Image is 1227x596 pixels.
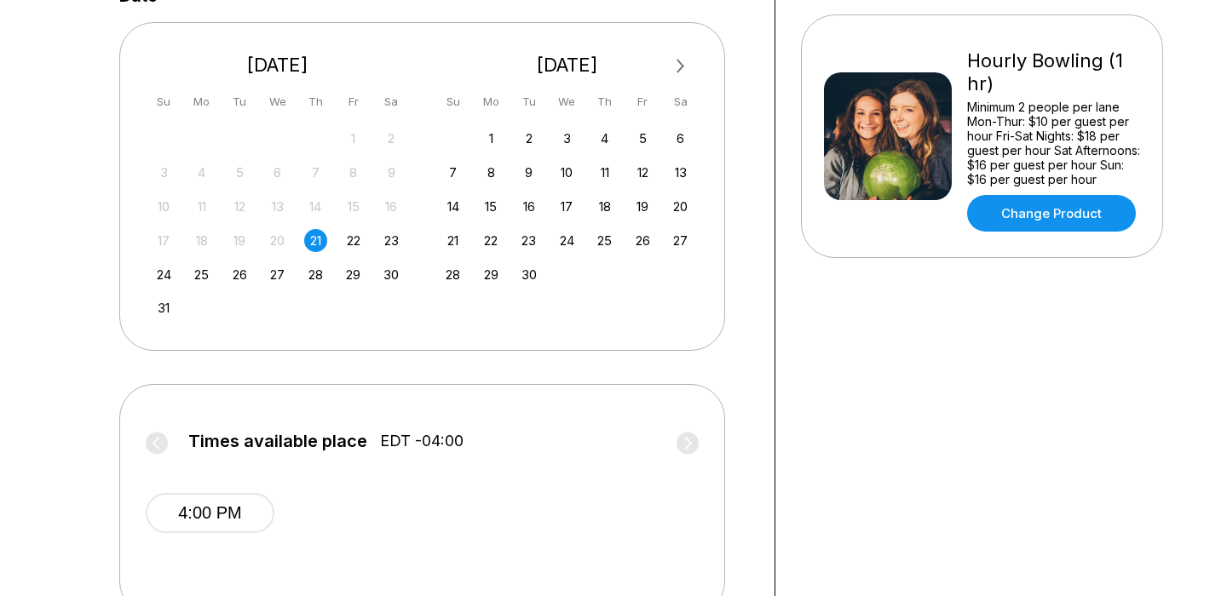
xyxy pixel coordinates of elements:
div: Choose Tuesday, September 23rd, 2025 [517,229,540,252]
div: Not available Wednesday, August 13th, 2025 [266,195,289,218]
div: Choose Saturday, September 27th, 2025 [669,229,692,252]
div: [DATE] [435,54,700,77]
div: Su [441,90,464,113]
div: Choose Sunday, September 14th, 2025 [441,195,464,218]
div: Not available Tuesday, August 12th, 2025 [228,195,251,218]
div: Tu [517,90,540,113]
div: Choose Friday, September 19th, 2025 [631,195,654,218]
div: Not available Sunday, August 17th, 2025 [153,229,176,252]
div: Choose Friday, September 26th, 2025 [631,229,654,252]
div: We [266,90,289,113]
div: Choose Thursday, August 28th, 2025 [304,263,327,286]
div: Choose Thursday, September 11th, 2025 [593,161,616,184]
button: 4:00 PM [146,493,274,533]
div: Choose Saturday, September 6th, 2025 [669,127,692,150]
div: Mo [190,90,213,113]
div: Sa [380,90,403,113]
div: Choose Thursday, September 4th, 2025 [593,127,616,150]
div: Tu [228,90,251,113]
div: Th [593,90,616,113]
div: Sa [669,90,692,113]
div: Not available Wednesday, August 6th, 2025 [266,161,289,184]
span: Times available place [188,432,367,450]
button: Next Month [667,53,694,80]
div: Choose Wednesday, September 3rd, 2025 [556,127,579,150]
div: Choose Monday, August 25th, 2025 [190,263,213,286]
div: Choose Saturday, August 30th, 2025 [380,263,403,286]
div: Choose Saturday, September 20th, 2025 [669,195,692,218]
div: Choose Friday, September 5th, 2025 [631,127,654,150]
div: Choose Friday, August 22nd, 2025 [342,229,365,252]
div: month 2025-08 [150,125,406,320]
div: Not available Thursday, August 7th, 2025 [304,161,327,184]
div: Not available Saturday, August 9th, 2025 [380,161,403,184]
div: Choose Tuesday, September 16th, 2025 [517,195,540,218]
div: Choose Tuesday, September 2nd, 2025 [517,127,540,150]
div: Not available Saturday, August 2nd, 2025 [380,127,403,150]
div: Not available Sunday, August 3rd, 2025 [153,161,176,184]
div: Not available Thursday, August 14th, 2025 [304,195,327,218]
div: Not available Friday, August 15th, 2025 [342,195,365,218]
div: Choose Thursday, September 25th, 2025 [593,229,616,252]
div: Choose Monday, September 8th, 2025 [480,161,503,184]
div: Not available Wednesday, August 20th, 2025 [266,229,289,252]
div: Choose Wednesday, September 10th, 2025 [556,161,579,184]
div: Not available Tuesday, August 19th, 2025 [228,229,251,252]
div: Choose Wednesday, August 27th, 2025 [266,263,289,286]
div: Fr [342,90,365,113]
span: EDT -04:00 [380,432,464,450]
div: Not available Monday, August 18th, 2025 [190,229,213,252]
div: Choose Monday, September 1st, 2025 [480,127,503,150]
div: Not available Sunday, August 10th, 2025 [153,195,176,218]
img: Hourly Bowling (1 hr) [824,72,952,200]
div: Choose Friday, September 12th, 2025 [631,161,654,184]
div: Mo [480,90,503,113]
div: We [556,90,579,113]
a: Change Product [967,195,1136,232]
div: Choose Monday, September 22nd, 2025 [480,229,503,252]
div: Choose Sunday, September 7th, 2025 [441,161,464,184]
div: Choose Sunday, August 24th, 2025 [153,263,176,286]
div: Minimum 2 people per lane Mon-Thur: $10 per guest per hour Fri-Sat Nights: $18 per guest per hour... [967,100,1140,186]
div: Not available Friday, August 8th, 2025 [342,161,365,184]
div: Choose Saturday, August 23rd, 2025 [380,229,403,252]
div: Choose Thursday, August 21st, 2025 [304,229,327,252]
div: Choose Tuesday, August 26th, 2025 [228,263,251,286]
div: Th [304,90,327,113]
div: Choose Sunday, September 28th, 2025 [441,263,464,286]
div: Not available Monday, August 11th, 2025 [190,195,213,218]
div: Not available Tuesday, August 5th, 2025 [228,161,251,184]
div: Choose Wednesday, September 17th, 2025 [556,195,579,218]
div: Choose Thursday, September 18th, 2025 [593,195,616,218]
div: Not available Friday, August 1st, 2025 [342,127,365,150]
div: Su [153,90,176,113]
div: [DATE] [146,54,410,77]
div: Not available Saturday, August 16th, 2025 [380,195,403,218]
div: Choose Monday, September 29th, 2025 [480,263,503,286]
div: Choose Tuesday, September 9th, 2025 [517,161,540,184]
div: Choose Sunday, August 31st, 2025 [153,296,176,319]
div: Choose Friday, August 29th, 2025 [342,263,365,286]
div: Choose Saturday, September 13th, 2025 [669,161,692,184]
div: Fr [631,90,654,113]
div: Choose Wednesday, September 24th, 2025 [556,229,579,252]
div: Not available Monday, August 4th, 2025 [190,161,213,184]
div: Choose Tuesday, September 30th, 2025 [517,263,540,286]
div: month 2025-09 [440,125,695,286]
div: Hourly Bowling (1 hr) [967,49,1140,95]
div: Choose Sunday, September 21st, 2025 [441,229,464,252]
div: Choose Monday, September 15th, 2025 [480,195,503,218]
